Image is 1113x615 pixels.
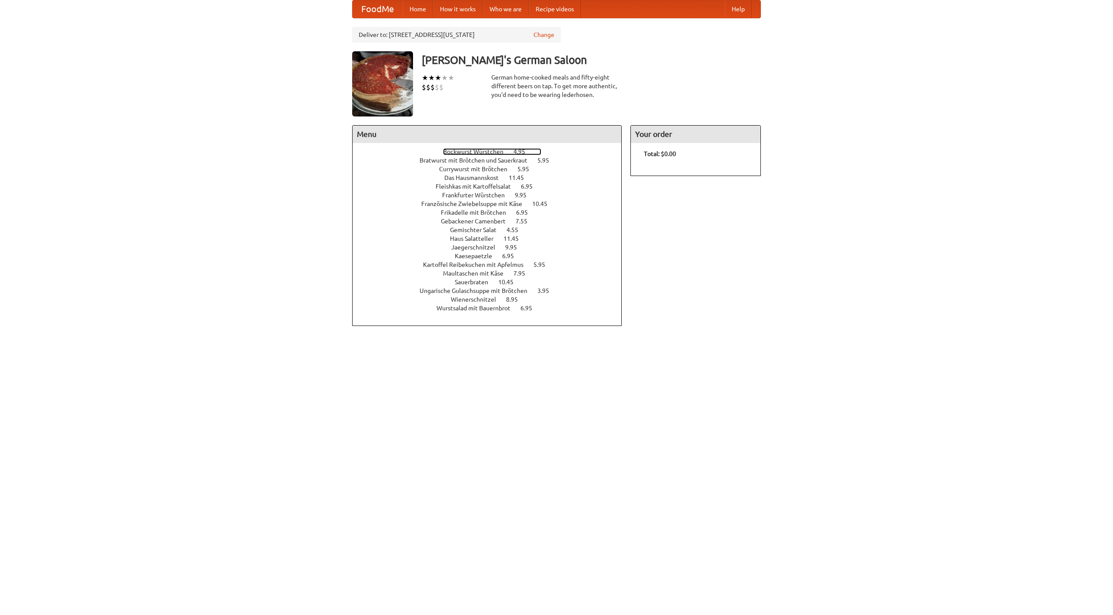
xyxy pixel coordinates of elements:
[509,174,533,181] span: 11.45
[442,192,543,199] a: Frankfurter Würstchen 9.95
[441,73,448,83] li: ★
[521,183,541,190] span: 6.95
[421,200,563,207] a: Französische Zwiebelsuppe mit Käse 10.45
[443,148,512,155] span: Bockwurst Würstchen
[451,296,534,303] a: Wienerschnitzel 8.95
[441,209,515,216] span: Frikadelle mit Brötchen
[498,279,522,286] span: 10.45
[516,218,536,225] span: 7.55
[439,83,443,92] li: $
[420,287,565,294] a: Ungarische Gulaschsuppe mit Brötchen 3.95
[450,235,502,242] span: Haus Salatteller
[433,0,483,18] a: How it works
[352,51,413,116] img: angular.jpg
[483,0,529,18] a: Who we are
[520,305,541,312] span: 6.95
[352,27,561,43] div: Deliver to: [STREET_ADDRESS][US_STATE]
[725,0,752,18] a: Help
[631,126,760,143] h4: Your order
[513,148,534,155] span: 4.95
[502,253,523,259] span: 6.95
[435,83,439,92] li: $
[422,51,761,69] h3: [PERSON_NAME]'s German Saloon
[505,244,526,251] span: 9.95
[529,0,581,18] a: Recipe videos
[537,287,558,294] span: 3.95
[437,305,548,312] a: Wurstsalad mit Bauernbrot 6.95
[422,73,428,83] li: ★
[507,226,527,233] span: 4.55
[441,218,514,225] span: Gebackener Camenbert
[420,157,536,164] span: Bratwurst mit Brötchen und Sauerkraut
[515,192,535,199] span: 9.95
[420,287,536,294] span: Ungarische Gulaschsuppe mit Brötchen
[517,166,538,173] span: 5.95
[430,83,435,92] li: $
[450,226,534,233] a: Gemischter Salat 4.55
[537,157,558,164] span: 5.95
[644,150,676,157] b: Total: $0.00
[441,209,544,216] a: Frikadelle mit Brötchen 6.95
[443,270,541,277] a: Maultaschen mit Käse 7.95
[435,73,441,83] li: ★
[353,126,621,143] h4: Menu
[506,296,527,303] span: 8.95
[455,253,501,259] span: Kaesepaetzle
[455,253,530,259] a: Kaesepaetzle 6.95
[442,192,513,199] span: Frankfurter Würstchen
[455,279,530,286] a: Sauerbraten 10.45
[353,0,403,18] a: FoodMe
[443,148,541,155] a: Bockwurst Würstchen 4.95
[513,270,534,277] span: 7.95
[403,0,433,18] a: Home
[441,218,543,225] a: Gebackener Camenbert 7.55
[444,174,540,181] a: Das Hausmannskost 11.45
[450,235,535,242] a: Haus Salatteller 11.45
[436,183,520,190] span: Fleishkas mit Kartoffelsalat
[450,226,505,233] span: Gemischter Salat
[533,261,554,268] span: 5.95
[423,261,532,268] span: Kartoffel Reibekuchen mit Apfelmus
[451,296,505,303] span: Wienerschnitzel
[439,166,516,173] span: Currywurst mit Brötchen
[443,270,512,277] span: Maultaschen mit Käse
[437,305,519,312] span: Wurstsalad mit Bauernbrot
[421,200,531,207] span: Französische Zwiebelsuppe mit Käse
[436,183,549,190] a: Fleishkas mit Kartoffelsalat 6.95
[444,174,507,181] span: Das Hausmannskost
[491,73,622,99] div: German home-cooked meals and fifty-eight different beers on tap. To get more authentic, you'd nee...
[451,244,533,251] a: Jaegerschnitzel 9.95
[420,157,565,164] a: Bratwurst mit Brötchen und Sauerkraut 5.95
[532,200,556,207] span: 10.45
[451,244,504,251] span: Jaegerschnitzel
[423,261,561,268] a: Kartoffel Reibekuchen mit Apfelmus 5.95
[428,73,435,83] li: ★
[426,83,430,92] li: $
[422,83,426,92] li: $
[533,30,554,39] a: Change
[439,166,545,173] a: Currywurst mit Brötchen 5.95
[455,279,497,286] span: Sauerbraten
[503,235,527,242] span: 11.45
[516,209,537,216] span: 6.95
[448,73,454,83] li: ★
